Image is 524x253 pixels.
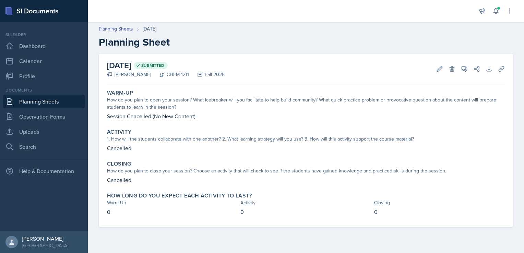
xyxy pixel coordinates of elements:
a: Planning Sheets [3,95,85,108]
a: Calendar [3,54,85,68]
label: Closing [107,160,131,167]
a: Profile [3,69,85,83]
p: 0 [374,208,505,216]
div: CHEM 1211 [151,71,189,78]
div: Documents [3,87,85,93]
div: How do you plan to open your session? What icebreaker will you facilitate to help build community... [107,96,505,111]
p: 0 [107,208,238,216]
div: [PERSON_NAME] [22,235,68,242]
p: Session Cancelled (No New Content) [107,112,505,120]
a: Planning Sheets [99,25,133,33]
p: 0 [240,208,371,216]
div: Activity [240,199,371,206]
a: Observation Forms [3,110,85,123]
a: Dashboard [3,39,85,53]
div: Warm-Up [107,199,238,206]
a: Uploads [3,125,85,138]
div: [DATE] [143,25,156,33]
label: Warm-Up [107,89,133,96]
div: Fall 2025 [189,71,225,78]
div: Help & Documentation [3,164,85,178]
p: Cancelled [107,144,505,152]
p: Cancelled [107,176,505,184]
span: Submitted [141,63,164,68]
div: Si leader [3,32,85,38]
a: Search [3,140,85,154]
div: Closing [374,199,505,206]
div: [PERSON_NAME] [107,71,151,78]
h2: Planning Sheet [99,36,513,48]
h2: [DATE] [107,59,225,72]
label: Activity [107,129,131,135]
div: [GEOGRAPHIC_DATA] [22,242,68,249]
label: How long do you expect each activity to last? [107,192,252,199]
div: 1. How will the students collaborate with one another? 2. What learning strategy will you use? 3.... [107,135,505,143]
div: How do you plan to close your session? Choose an activity that will check to see if the students ... [107,167,505,174]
